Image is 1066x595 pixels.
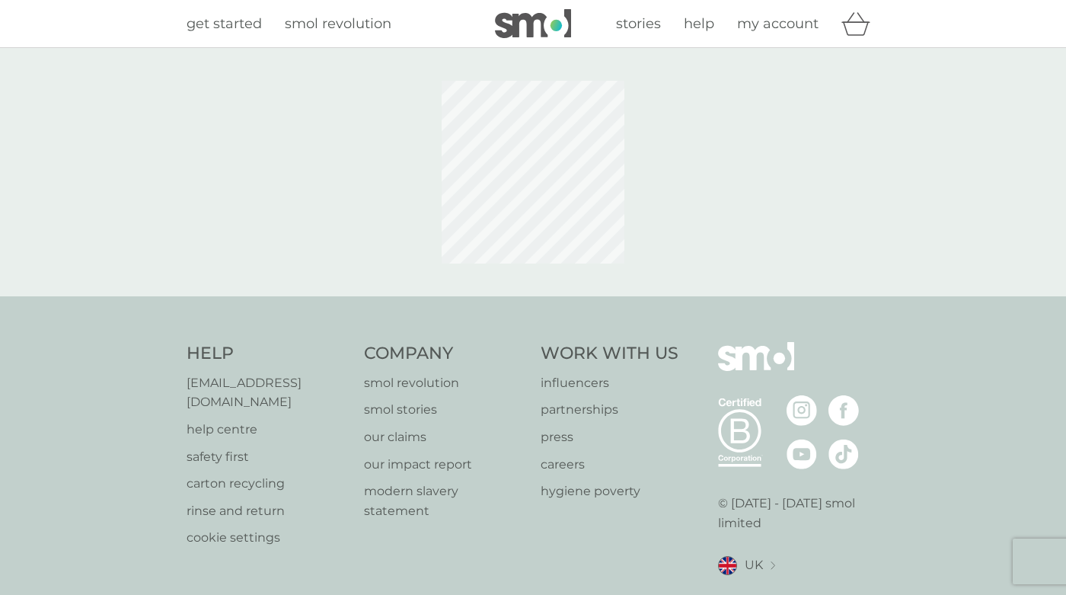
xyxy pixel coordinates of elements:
[187,13,262,35] a: get started
[828,395,859,426] img: visit the smol Facebook page
[285,13,391,35] a: smol revolution
[495,9,571,38] img: smol
[187,15,262,32] span: get started
[364,342,526,366] h4: Company
[771,561,775,570] img: select a new location
[187,474,349,494] a: carton recycling
[828,439,859,469] img: visit the smol Tiktok page
[684,13,714,35] a: help
[718,556,737,575] img: UK flag
[187,501,349,521] a: rinse and return
[841,8,879,39] div: basket
[737,15,819,32] span: my account
[718,342,794,394] img: smol
[364,481,526,520] a: modern slavery statement
[541,427,678,447] a: press
[187,342,349,366] h4: Help
[616,15,661,32] span: stories
[187,447,349,467] a: safety first
[737,13,819,35] a: my account
[745,555,763,575] span: UK
[187,420,349,440] a: help centre
[718,494,880,533] p: © [DATE] - [DATE] smol limited
[787,439,817,469] img: visit the smol Youtube page
[684,15,714,32] span: help
[787,395,817,426] img: visit the smol Instagram page
[187,373,349,412] a: [EMAIL_ADDRESS][DOMAIN_NAME]
[187,528,349,548] a: cookie settings
[364,373,526,393] a: smol revolution
[364,400,526,420] a: smol stories
[616,13,661,35] a: stories
[541,400,678,420] a: partnerships
[364,455,526,475] a: our impact report
[541,455,678,475] a: careers
[541,481,678,501] a: hygiene poverty
[285,15,391,32] span: smol revolution
[541,342,678,366] h4: Work With Us
[541,373,678,393] a: influencers
[364,427,526,447] a: our claims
